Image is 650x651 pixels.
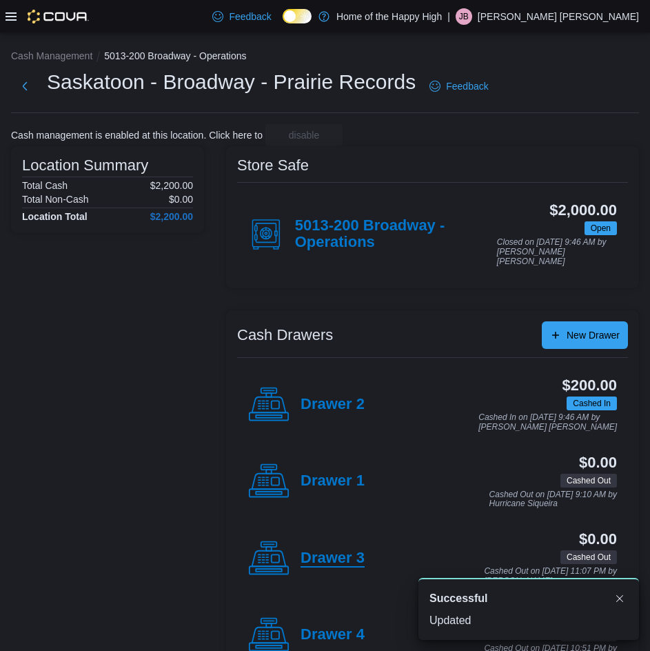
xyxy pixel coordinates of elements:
button: disable [265,124,343,146]
span: New Drawer [567,328,620,342]
span: Cashed Out [560,550,617,564]
span: Cashed In [573,397,611,410]
h1: Saskatoon - Broadway - Prairie Records [47,68,416,96]
span: JB [459,8,469,25]
span: Feedback [446,79,488,93]
span: Successful [429,590,487,607]
p: $0.00 [169,194,193,205]
h4: $2,200.00 [150,211,193,222]
a: Feedback [424,72,494,100]
button: Dismiss toast [611,590,628,607]
nav: An example of EuiBreadcrumbs [11,49,639,66]
img: Cova [28,10,89,23]
div: Jackson Brunet [456,8,472,25]
span: Cashed In [567,397,617,410]
button: Next [11,72,39,100]
div: Updated [429,612,628,629]
h3: $2,000.00 [549,202,617,219]
span: Open [585,221,617,235]
div: Notification [429,590,628,607]
button: Cash Management [11,50,92,61]
h3: $0.00 [579,531,617,548]
button: New Drawer [542,321,628,349]
h4: Drawer 2 [301,396,365,414]
p: Home of the Happy High [336,8,442,25]
span: disable [289,128,319,142]
h3: Location Summary [22,157,148,174]
p: [PERSON_NAME] [PERSON_NAME] [478,8,639,25]
span: Open [591,222,611,234]
span: Cashed Out [567,551,611,563]
h6: Total Cash [22,180,68,191]
span: Feedback [229,10,271,23]
input: Dark Mode [283,9,312,23]
h4: Drawer 3 [301,550,365,568]
h4: Drawer 4 [301,626,365,644]
h3: $0.00 [579,454,617,471]
p: Cashed Out on [DATE] 9:10 AM by Hurricane Siqueira [489,490,617,509]
p: Cash management is enabled at this location. Click here to [11,130,263,141]
h4: Location Total [22,211,88,222]
span: Cashed Out [567,474,611,487]
p: | [447,8,450,25]
h4: Drawer 1 [301,472,365,490]
button: 5013-200 Broadway - Operations [104,50,246,61]
h3: Cash Drawers [237,327,333,343]
p: Closed on [DATE] 9:46 AM by [PERSON_NAME] [PERSON_NAME] [497,238,617,266]
h6: Total Non-Cash [22,194,89,205]
p: $2,200.00 [150,180,193,191]
p: Cashed In on [DATE] 9:46 AM by [PERSON_NAME] [PERSON_NAME] [478,413,617,432]
h4: 5013-200 Broadway - Operations [295,217,497,252]
a: Feedback [207,3,276,30]
h3: Store Safe [237,157,309,174]
h3: $200.00 [562,377,617,394]
span: Cashed Out [560,474,617,488]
